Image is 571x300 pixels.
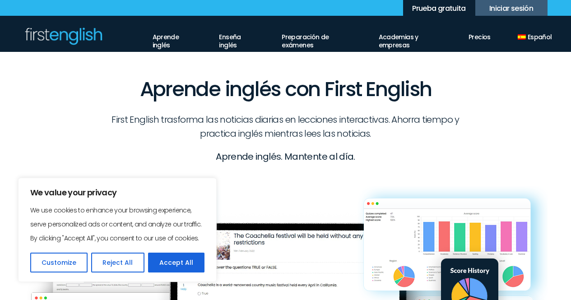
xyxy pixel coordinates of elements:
p: We value your privacy [30,187,204,198]
button: Reject All [91,253,144,272]
a: Español [518,27,548,42]
p: First English trasforma las noticias diarias en lecciones interactivas. Ahorra tiempo y practica ... [106,113,465,141]
h1: Aprende inglés con First English [24,52,548,104]
span: Español [528,33,552,41]
strong: Aprende inglés. Mantente al día. [216,150,355,163]
a: Precios [469,27,491,42]
button: Accept All [148,253,204,272]
a: Preparación de exámenes [282,27,351,50]
p: We use cookies to enhance your browsing experience, serve personalized ads or content, and analyz... [30,203,204,245]
button: Customize [30,253,88,272]
a: Enseña inglés [219,27,255,50]
a: Academias y empresas [379,27,441,50]
a: Aprende inglés [153,27,192,50]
